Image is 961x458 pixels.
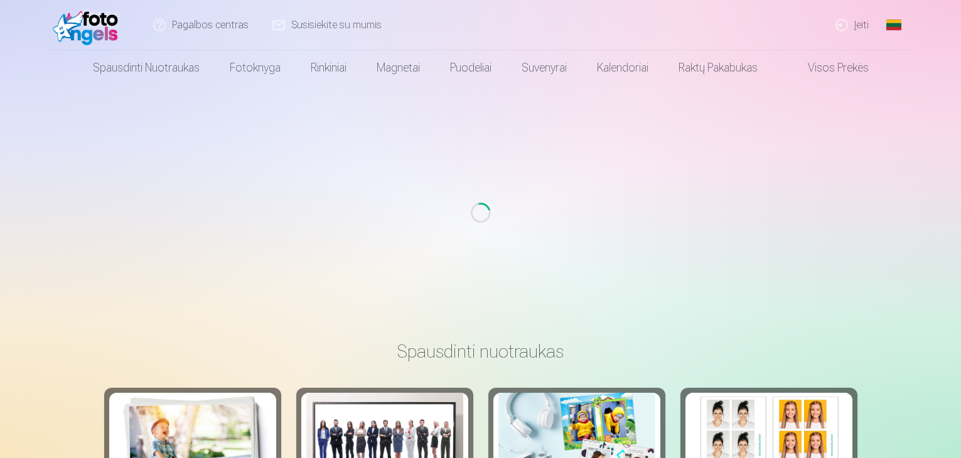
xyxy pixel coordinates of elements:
a: Kalendoriai [582,50,663,85]
a: Raktų pakabukas [663,50,773,85]
a: Fotoknyga [215,50,296,85]
img: /fa2 [53,5,125,45]
h3: Spausdinti nuotraukas [114,340,847,363]
a: Visos prekės [773,50,884,85]
a: Suvenyrai [507,50,582,85]
a: Magnetai [362,50,435,85]
a: Spausdinti nuotraukas [78,50,215,85]
a: Rinkiniai [296,50,362,85]
a: Puodeliai [435,50,507,85]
